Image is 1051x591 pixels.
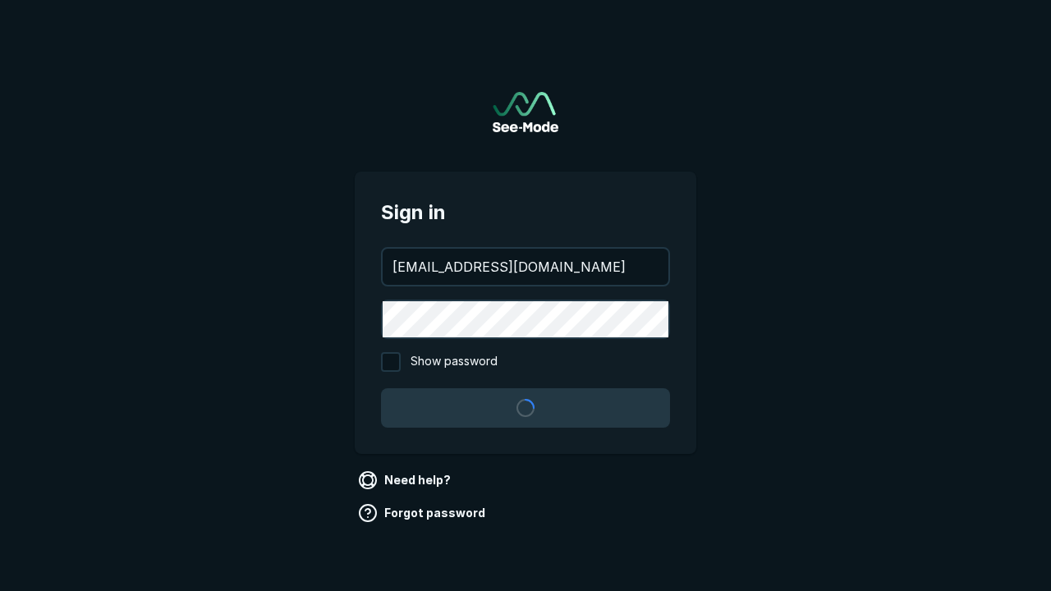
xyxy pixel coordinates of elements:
a: Forgot password [355,500,492,526]
span: Show password [411,352,498,372]
input: your@email.com [383,249,668,285]
span: Sign in [381,198,670,227]
img: See-Mode Logo [493,92,558,132]
a: Go to sign in [493,92,558,132]
a: Need help? [355,467,457,493]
